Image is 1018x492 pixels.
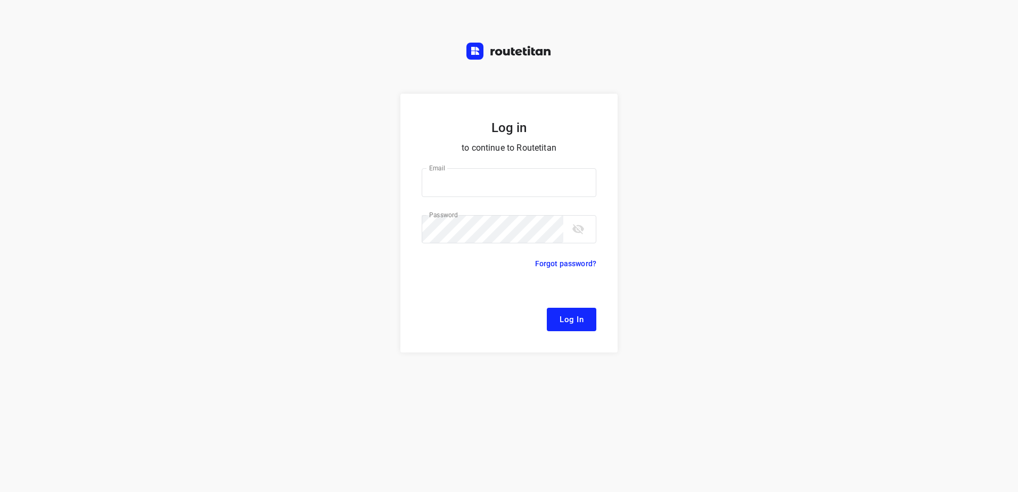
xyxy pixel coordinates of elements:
p: Forgot password? [535,257,596,270]
button: Log In [547,308,596,331]
button: toggle password visibility [568,218,589,240]
img: Routetitan [466,43,552,60]
p: to continue to Routetitan [422,141,596,155]
span: Log In [560,313,584,326]
h5: Log in [422,119,596,136]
